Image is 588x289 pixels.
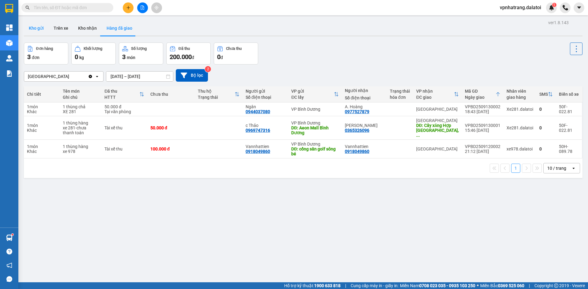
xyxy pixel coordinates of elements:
strong: 0369 525 060 [498,283,524,288]
div: Số điện thoại [246,95,285,100]
div: 50F-022.81 [559,104,579,114]
span: ⚪️ [477,284,479,287]
div: Đã thu [104,89,139,94]
div: 50F-022.81 [559,123,579,133]
span: Miền Nam [400,282,475,289]
span: | [345,282,346,289]
span: | [529,282,530,289]
span: kg [79,55,84,60]
div: 1 thùng chả [63,104,98,109]
span: notification [6,262,12,268]
div: 0944037080 [246,109,270,114]
img: logo-vxr [5,4,13,13]
img: dashboard-icon [6,24,13,31]
div: 0 [539,146,553,151]
div: Ghi chú [63,95,98,100]
div: 1 món [27,123,57,128]
div: ĐC lấy [291,95,334,100]
span: copyright [554,283,558,288]
div: Đã thu [179,46,190,51]
span: món [127,55,135,60]
sup: 2 [205,66,211,72]
sup: 1 [552,3,556,7]
div: xe 978 [63,149,98,154]
div: Tên món [63,89,98,94]
span: 3 [122,53,126,61]
span: 1 [553,3,555,7]
svg: open [571,166,576,171]
div: 0918049860 [246,149,270,154]
div: Ngày giao [465,95,496,100]
span: message [6,276,12,282]
div: Trạng thái [198,95,235,100]
img: warehouse-icon [6,40,13,46]
div: Người gửi [246,89,285,94]
img: solution-icon [6,70,13,77]
div: XE 281 [63,109,98,114]
button: 1 [511,164,520,173]
div: Vannhattien [246,144,285,149]
div: 100.000 đ [150,146,192,151]
button: Đơn hàng3đơn [24,43,68,65]
button: file-add [137,2,148,13]
div: Nhân viên [507,89,533,94]
div: A. Hoàng [345,104,384,109]
div: Vannhattien [345,144,384,149]
div: 50.000 đ [150,125,192,130]
strong: 1900 633 818 [314,283,341,288]
div: VP gửi [291,89,334,94]
div: VPBD2509120002 [465,144,500,149]
sup: 1 [12,234,13,235]
button: Đã thu200.000đ [166,43,211,65]
img: warehouse-icon [6,235,13,241]
div: Số lượng [131,46,147,51]
span: đ [221,55,223,60]
span: vpnhatrang.dalatoi [495,4,546,11]
th: Toggle SortBy [536,86,556,102]
svg: Clear value [88,74,93,79]
div: 18:43 [DATE] [465,109,500,114]
button: Hàng đã giao [102,21,137,35]
div: Tài xế thu [104,146,144,151]
div: hóa đơn [390,95,410,100]
div: ver 1.8.143 [548,19,569,26]
img: phone-icon [563,5,568,10]
div: VP Bình Dương [291,107,339,112]
div: 50H-089.78 [559,144,579,154]
div: 1 món [27,144,57,149]
div: DĐ: cổng sân golf sông bé [291,146,339,156]
div: 0 [539,107,553,112]
button: Kho gửi [24,21,49,35]
th: Toggle SortBy [195,86,243,102]
div: xe 281-chưa thanh toán [63,125,98,135]
div: giao hàng [507,95,533,100]
div: Đơn hàng [36,46,53,51]
div: 1 món [27,104,57,109]
div: xe978.dalatoi [507,146,533,151]
img: warehouse-icon [6,55,13,61]
div: HTTT [104,95,139,100]
div: 0365326096 [345,128,369,133]
div: VP nhận [416,89,454,94]
div: VP Bình Dương [291,120,339,125]
button: Trên xe [49,21,73,35]
div: Tại văn phòng [104,109,144,114]
span: caret-down [576,5,582,10]
div: Ngân [246,104,285,109]
div: [GEOGRAPHIC_DATA] [28,73,69,80]
div: Số điện thoại [345,95,384,100]
div: 1 thùng hàng [63,120,98,125]
button: Số lượng3món [119,43,163,65]
div: 0977527879 [345,109,369,114]
div: Chưa thu [226,46,242,51]
div: Khác [27,128,57,133]
button: aim [151,2,162,13]
img: icon-new-feature [549,5,554,10]
div: Người nhận [345,88,384,93]
div: Khác [27,109,57,114]
th: Toggle SortBy [101,86,147,102]
div: Thu hộ [198,89,235,94]
span: search [25,6,30,10]
button: Kho nhận [73,21,102,35]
